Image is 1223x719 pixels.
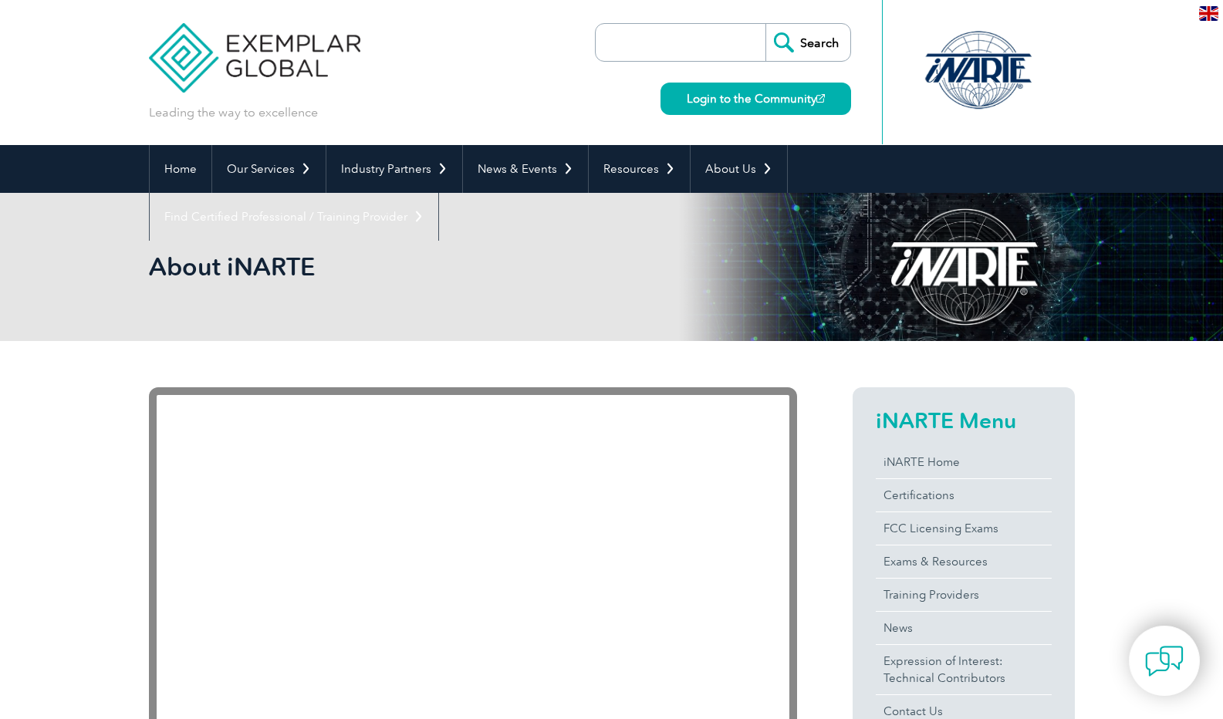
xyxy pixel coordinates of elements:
img: contact-chat.png [1145,642,1184,680]
img: en [1199,6,1218,21]
a: Resources [589,145,690,193]
a: Certifications [876,479,1052,511]
a: Exams & Resources [876,545,1052,578]
a: iNARTE Home [876,446,1052,478]
p: Leading the way to excellence [149,104,318,121]
a: News [876,612,1052,644]
a: Home [150,145,211,193]
h2: iNARTE Menu [876,408,1052,433]
a: Training Providers [876,579,1052,611]
a: News & Events [463,145,588,193]
a: Login to the Community [660,83,851,115]
input: Search [765,24,850,61]
a: Find Certified Professional / Training Provider [150,193,438,241]
a: About Us [691,145,787,193]
img: open_square.png [816,94,825,103]
a: Our Services [212,145,326,193]
a: Industry Partners [326,145,462,193]
a: Expression of Interest:Technical Contributors [876,645,1052,694]
h2: About iNARTE [149,255,797,279]
a: FCC Licensing Exams [876,512,1052,545]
